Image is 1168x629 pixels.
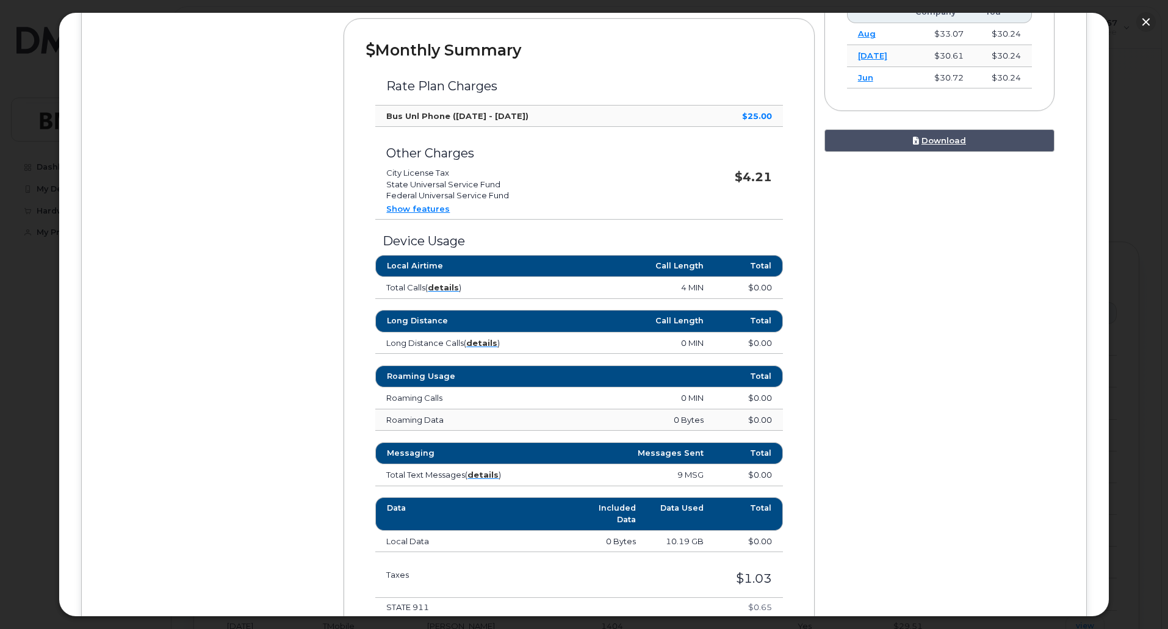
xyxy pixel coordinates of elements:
[375,365,545,387] th: Roaming Usage
[375,332,545,354] td: Long Distance Calls
[579,531,647,553] td: 0 Bytes
[545,442,715,464] th: Messages Sent
[579,497,647,531] th: Included Data
[686,603,771,611] h4: $0.65
[715,409,782,431] td: $0.00
[715,365,782,387] th: Total
[545,464,715,486] td: 9 MSG
[375,497,579,531] th: Data
[1115,576,1159,620] iframe: Messenger Launcher
[375,531,579,553] td: Local Data
[545,387,715,409] td: 0 MIN
[375,409,545,431] td: Roaming Data
[545,409,715,431] td: 0 Bytes
[467,470,499,480] a: details
[715,497,782,531] th: Total
[715,332,782,354] td: $0.00
[545,332,715,354] td: 0 MIN
[375,310,545,332] th: Long Distance
[715,531,782,553] td: $0.00
[375,464,545,486] td: Total Text Messages
[464,338,500,348] span: ( )
[465,470,501,480] span: ( )
[375,387,545,409] td: Roaming Calls
[552,572,772,585] h3: $1.03
[386,570,530,579] h3: Taxes
[386,603,664,611] h4: STATE 911
[715,464,782,486] td: $0.00
[375,442,545,464] th: Messaging
[545,310,715,332] th: Call Length
[715,387,782,409] td: $0.00
[466,338,497,348] a: details
[647,497,715,531] th: Data Used
[647,531,715,553] td: 10.19 GB
[715,310,782,332] th: Total
[715,442,782,464] th: Total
